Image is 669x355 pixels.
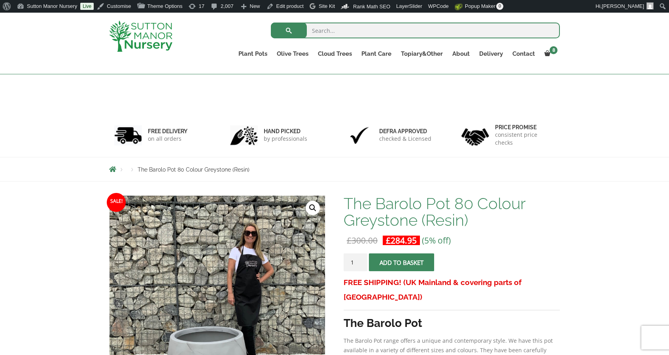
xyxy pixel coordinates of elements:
span: [PERSON_NAME] [602,3,644,9]
img: logo [109,21,172,52]
span: 0 [496,3,503,10]
a: Live [80,3,94,10]
a: Cloud Trees [313,48,357,59]
span: (5% off) [422,235,451,246]
a: Delivery [474,48,508,59]
h6: Price promise [495,124,555,131]
img: 3.jpg [346,125,373,145]
a: View full-screen image gallery [306,201,320,215]
span: Site Kit [319,3,335,9]
a: Plant Pots [234,48,272,59]
span: The Barolo Pot 80 Colour Greystone (Resin) [138,166,249,173]
span: £ [347,235,352,246]
h6: hand picked [264,128,307,135]
h6: FREE DELIVERY [148,128,187,135]
h1: The Barolo Pot 80 Colour Greystone (Resin) [344,195,560,228]
nav: Breadcrumbs [109,166,560,172]
span: Rank Math SEO [353,4,390,9]
a: Contact [508,48,540,59]
a: About [448,48,474,59]
h6: Defra approved [379,128,431,135]
a: 8 [540,48,560,59]
bdi: 300.00 [347,235,378,246]
p: consistent price checks [495,131,555,147]
img: 1.jpg [114,125,142,145]
a: Olive Trees [272,48,313,59]
bdi: 284.95 [386,235,417,246]
strong: The Barolo Pot [344,317,422,330]
span: 8 [550,46,557,54]
p: checked & Licensed [379,135,431,143]
a: Topiary&Other [396,48,448,59]
button: Add to basket [369,253,434,271]
a: Plant Care [357,48,396,59]
span: £ [386,235,391,246]
p: on all orders [148,135,187,143]
h3: FREE SHIPPING! (UK Mainland & covering parts of [GEOGRAPHIC_DATA]) [344,275,560,304]
span: Sale! [107,193,126,212]
input: Search... [271,23,560,38]
img: 2.jpg [230,125,258,145]
input: Product quantity [344,253,367,271]
p: by professionals [264,135,307,143]
img: 4.jpg [461,123,489,147]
